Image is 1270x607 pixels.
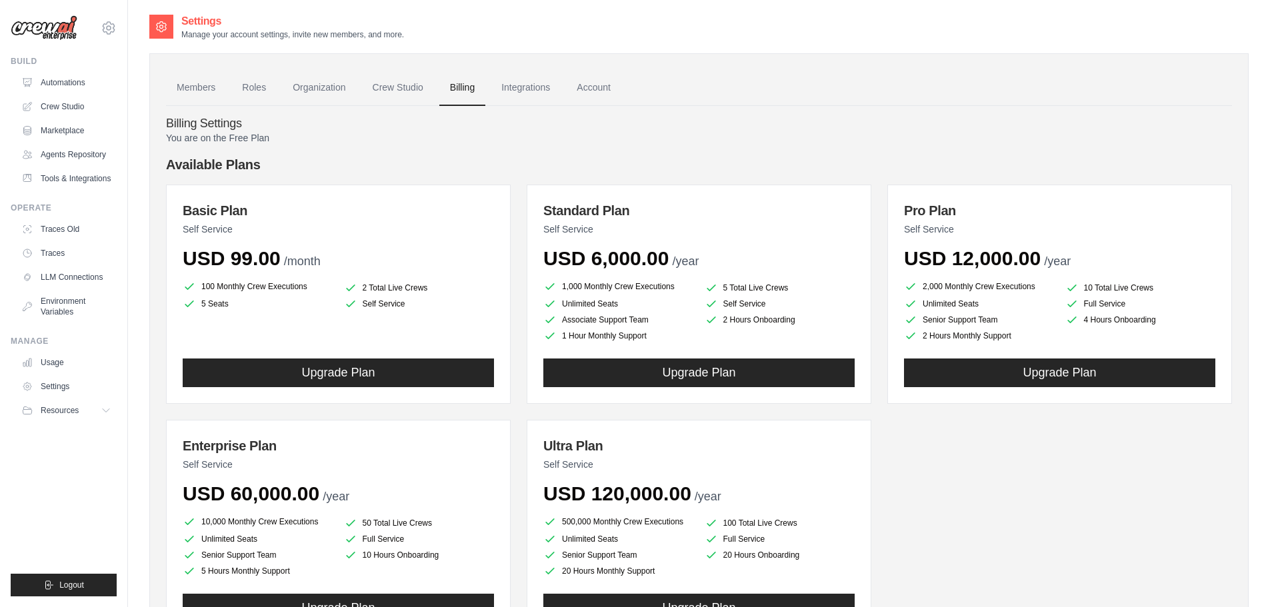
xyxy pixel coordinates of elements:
[183,358,494,387] button: Upgrade Plan
[183,247,281,269] span: USD 99.00
[16,72,117,93] a: Automations
[181,29,404,40] p: Manage your account settings, invite new members, and more.
[904,201,1215,220] h3: Pro Plan
[543,548,694,562] li: Senior Support Team
[543,564,694,578] li: 20 Hours Monthly Support
[166,117,1232,131] h4: Billing Settings
[904,297,1055,310] li: Unlimited Seats
[183,514,333,530] li: 10,000 Monthly Crew Executions
[672,255,699,268] span: /year
[362,70,434,106] a: Crew Studio
[344,532,495,546] li: Full Service
[16,291,117,322] a: Environment Variables
[705,313,855,326] li: 2 Hours Onboarding
[183,482,319,504] span: USD 60,000.00
[904,313,1055,326] li: Senior Support Team
[1065,297,1216,310] li: Full Service
[543,247,669,269] span: USD 6,000.00
[344,297,495,310] li: Self Service
[183,223,494,236] p: Self Service
[705,516,855,530] li: 100 Total Live Crews
[344,516,495,530] li: 50 Total Live Crews
[16,243,117,264] a: Traces
[11,574,117,596] button: Logout
[183,564,333,578] li: 5 Hours Monthly Support
[166,155,1232,174] h4: Available Plans
[904,223,1215,236] p: Self Service
[543,297,694,310] li: Unlimited Seats
[166,131,1232,145] p: You are on the Free Plan
[11,15,77,41] img: Logo
[705,297,855,310] li: Self Service
[904,329,1055,342] li: 2 Hours Monthly Support
[282,70,356,106] a: Organization
[344,548,495,562] li: 10 Hours Onboarding
[1044,255,1071,268] span: /year
[543,201,855,220] h3: Standard Plan
[11,336,117,346] div: Manage
[11,56,117,67] div: Build
[439,70,485,106] a: Billing
[904,358,1215,387] button: Upgrade Plan
[16,376,117,397] a: Settings
[904,279,1055,295] li: 2,000 Monthly Crew Executions
[491,70,561,106] a: Integrations
[183,436,494,455] h3: Enterprise Plan
[284,255,321,268] span: /month
[231,70,277,106] a: Roles
[16,400,117,421] button: Resources
[16,219,117,240] a: Traces Old
[16,96,117,117] a: Crew Studio
[705,532,855,546] li: Full Service
[183,532,333,546] li: Unlimited Seats
[16,267,117,288] a: LLM Connections
[59,580,84,590] span: Logout
[344,281,495,295] li: 2 Total Live Crews
[16,144,117,165] a: Agents Repository
[543,514,694,530] li: 500,000 Monthly Crew Executions
[543,279,694,295] li: 1,000 Monthly Crew Executions
[183,279,333,295] li: 100 Monthly Crew Executions
[904,247,1041,269] span: USD 12,000.00
[695,490,721,503] span: /year
[543,458,855,471] p: Self Service
[183,458,494,471] p: Self Service
[705,548,855,562] li: 20 Hours Onboarding
[183,201,494,220] h3: Basic Plan
[183,297,333,310] li: 5 Seats
[41,405,79,416] span: Resources
[543,482,691,504] span: USD 120,000.00
[11,203,117,213] div: Operate
[1065,281,1216,295] li: 10 Total Live Crews
[166,70,226,106] a: Members
[543,358,855,387] button: Upgrade Plan
[543,223,855,236] p: Self Service
[1065,313,1216,326] li: 4 Hours Onboarding
[16,352,117,373] a: Usage
[16,120,117,141] a: Marketplace
[183,548,333,562] li: Senior Support Team
[323,490,349,503] span: /year
[16,168,117,189] a: Tools & Integrations
[543,329,694,342] li: 1 Hour Monthly Support
[181,13,404,29] h2: Settings
[543,313,694,326] li: Associate Support Team
[543,436,855,455] h3: Ultra Plan
[705,281,855,295] li: 5 Total Live Crews
[543,532,694,546] li: Unlimited Seats
[566,70,621,106] a: Account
